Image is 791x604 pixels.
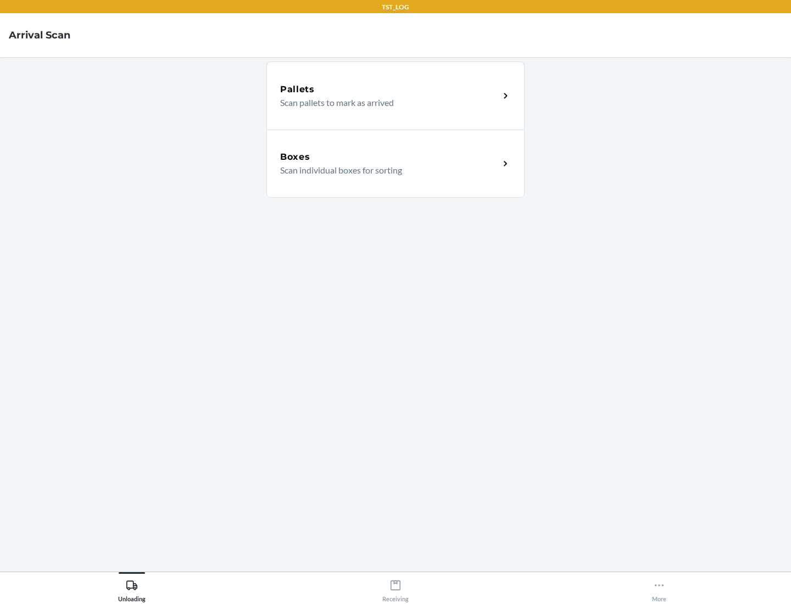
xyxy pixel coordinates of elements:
[527,572,791,602] button: More
[382,575,409,602] div: Receiving
[264,572,527,602] button: Receiving
[382,2,409,12] p: TST_LOG
[280,150,310,164] h5: Boxes
[266,130,525,198] a: BoxesScan individual boxes for sorting
[9,28,70,42] h4: Arrival Scan
[280,96,491,109] p: Scan pallets to mark as arrived
[118,575,146,602] div: Unloading
[266,61,525,130] a: PalletsScan pallets to mark as arrived
[280,83,315,96] h5: Pallets
[280,164,491,177] p: Scan individual boxes for sorting
[652,575,666,602] div: More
